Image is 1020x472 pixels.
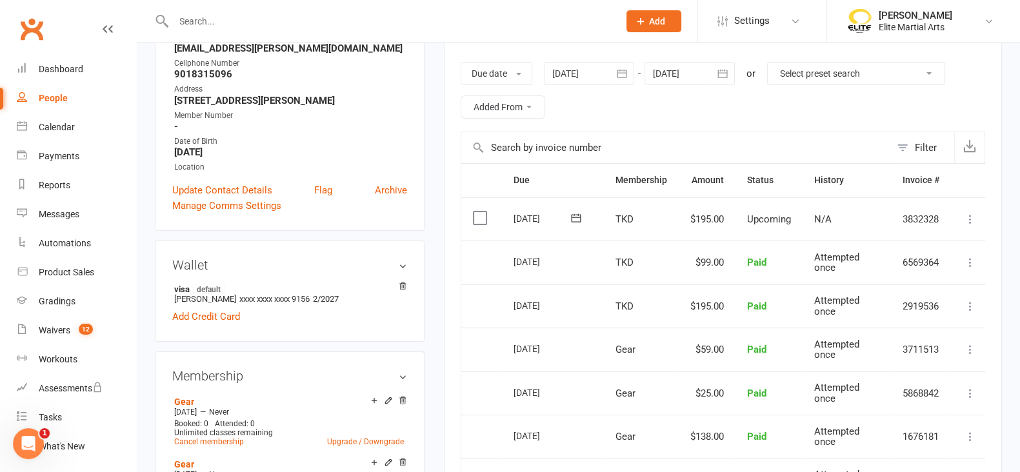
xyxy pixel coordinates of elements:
span: xxxx xxxx xxxx 9156 [239,294,310,304]
span: Upcoming [747,213,791,225]
span: 2/2027 [313,294,339,304]
span: Attempted once [814,426,859,448]
span: Paid [747,388,766,399]
a: Gear [174,459,194,469]
span: 1 [39,428,50,438]
td: $59.00 [679,328,735,371]
a: Gradings [17,287,136,316]
a: Automations [17,229,136,258]
span: Gear [615,431,635,442]
a: Reports [17,171,136,200]
a: Flag [314,182,332,198]
div: — [171,407,407,417]
div: Gradings [39,296,75,306]
th: Invoice # [891,164,951,197]
div: Product Sales [39,267,94,277]
div: People [39,93,68,103]
span: TKD [615,213,634,225]
a: Workouts [17,345,136,374]
h3: Wallet [172,258,407,272]
div: Payments [39,151,79,161]
div: [PERSON_NAME] [879,10,952,21]
div: Cellphone Number [174,57,407,70]
div: Address [174,83,407,95]
div: Assessments [39,383,103,393]
iframe: Intercom live chat [13,428,44,459]
td: 3832328 [891,197,951,241]
div: Member Number [174,110,407,122]
a: Calendar [17,113,136,142]
a: Messages [17,200,136,229]
td: $195.00 [679,197,735,241]
div: [DATE] [514,426,573,446]
button: Due date [461,62,532,85]
div: [DATE] [514,339,573,359]
td: $138.00 [679,415,735,458]
span: Paid [747,257,766,268]
a: What's New [17,432,136,461]
button: Filter [890,132,954,163]
a: Assessments [17,374,136,403]
a: Manage Comms Settings [172,198,281,213]
a: Update Contact Details [172,182,272,198]
span: Attempted once [814,251,859,274]
span: Attempted once [814,339,859,361]
span: Never [209,408,229,417]
a: Archive [375,182,407,198]
div: Dashboard [39,64,83,74]
span: Unlimited classes remaining [174,428,273,437]
strong: visa [174,284,401,294]
input: Search... [170,12,610,30]
span: 12 [79,324,93,335]
div: Elite Martial Arts [879,21,952,33]
td: 2919536 [891,284,951,328]
strong: - [174,121,407,132]
div: [DATE] [514,208,573,228]
div: What's New [39,441,85,451]
span: Add [649,16,665,26]
div: [DATE] [514,295,573,315]
th: Due [502,164,604,197]
div: [DATE] [514,251,573,271]
input: Search by invoice number [461,132,890,163]
td: $195.00 [679,284,735,328]
a: People [17,84,136,113]
span: Paid [747,300,766,312]
div: Filter [915,140,937,155]
span: Gear [615,344,635,355]
span: Attended: 0 [215,419,255,428]
td: $25.00 [679,371,735,415]
div: Date of Birth [174,135,407,148]
td: 1676181 [891,415,951,458]
span: Paid [747,431,766,442]
button: Added From [461,95,545,119]
span: default [193,284,225,294]
div: [DATE] [514,382,573,402]
th: Status [735,164,803,197]
img: thumb_image1508806937.png [846,8,872,34]
th: History [803,164,891,197]
span: Paid [747,344,766,355]
span: [DATE] [174,408,197,417]
strong: [STREET_ADDRESS][PERSON_NAME] [174,95,407,106]
a: Payments [17,142,136,171]
th: Membership [604,164,679,197]
div: Reports [39,180,70,190]
td: 6569364 [891,241,951,284]
span: Attempted once [814,382,859,404]
th: Amount [679,164,735,197]
div: Workouts [39,354,77,364]
span: Booked: 0 [174,419,208,428]
button: Add [626,10,681,32]
div: Location [174,161,407,173]
a: Gear [174,397,194,407]
td: 3711513 [891,328,951,371]
div: Calendar [39,122,75,132]
span: TKD [615,257,634,268]
span: N/A [814,213,832,225]
li: [PERSON_NAME] [172,282,407,306]
a: Cancel membership [174,437,244,446]
div: Messages [39,209,79,219]
div: Waivers [39,325,70,335]
span: Gear [615,388,635,399]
